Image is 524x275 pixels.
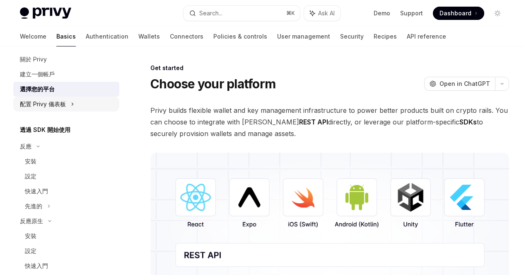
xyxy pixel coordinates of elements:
span: Dashboard [439,9,471,17]
a: User management [277,27,330,46]
a: Welcome [20,27,46,46]
a: 選擇您的平台 [13,82,119,97]
a: Authentication [86,27,128,46]
font: 反應 [20,143,31,150]
a: 建立一個帳戶 [13,67,119,82]
button: Ask AI [304,6,340,21]
strong: SDKs [459,118,477,126]
font: 先進的 [25,202,42,209]
span: ⌘ K [286,10,295,17]
span: Privy builds flexible wallet and key management infrastructure to power better products built on ... [150,105,509,139]
font: 安裝 [25,232,36,239]
button: Search...⌘K [184,6,300,21]
a: 快速入門 [13,184,119,199]
font: 快速入門 [25,262,48,269]
a: Connectors [170,27,203,46]
font: 配置 Privy 儀表板 [20,100,66,107]
span: Open in ChatGPT [439,80,490,88]
a: 快速入門 [13,258,119,273]
a: 安裝 [13,154,119,169]
font: 設定 [25,247,36,254]
font: 安裝 [25,158,36,165]
font: 反應原生 [20,217,43,224]
img: light logo [20,7,71,19]
a: Support [400,9,423,17]
h1: Choose your platform [150,76,275,91]
a: 設定 [13,169,119,184]
strong: REST API [299,118,328,126]
span: Ask AI [318,9,335,17]
a: Wallets [138,27,160,46]
font: 透過 SDK 開始使用 [20,126,70,133]
button: Open in ChatGPT [424,77,495,91]
div: Get started [150,64,509,72]
div: Search... [199,8,222,18]
a: Policies & controls [213,27,267,46]
font: 選擇您的平台 [20,85,55,92]
a: API reference [407,27,446,46]
font: 建立一個帳戶 [20,71,55,78]
font: 快速入門 [25,187,48,195]
a: Security [340,27,364,46]
a: Recipes [374,27,397,46]
a: Demo [374,9,390,17]
a: Basics [56,27,76,46]
font: 設定 [25,173,36,180]
a: 設定 [13,243,119,258]
a: 安裝 [13,229,119,243]
button: Toggle dark mode [491,7,504,20]
a: Dashboard [433,7,484,20]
